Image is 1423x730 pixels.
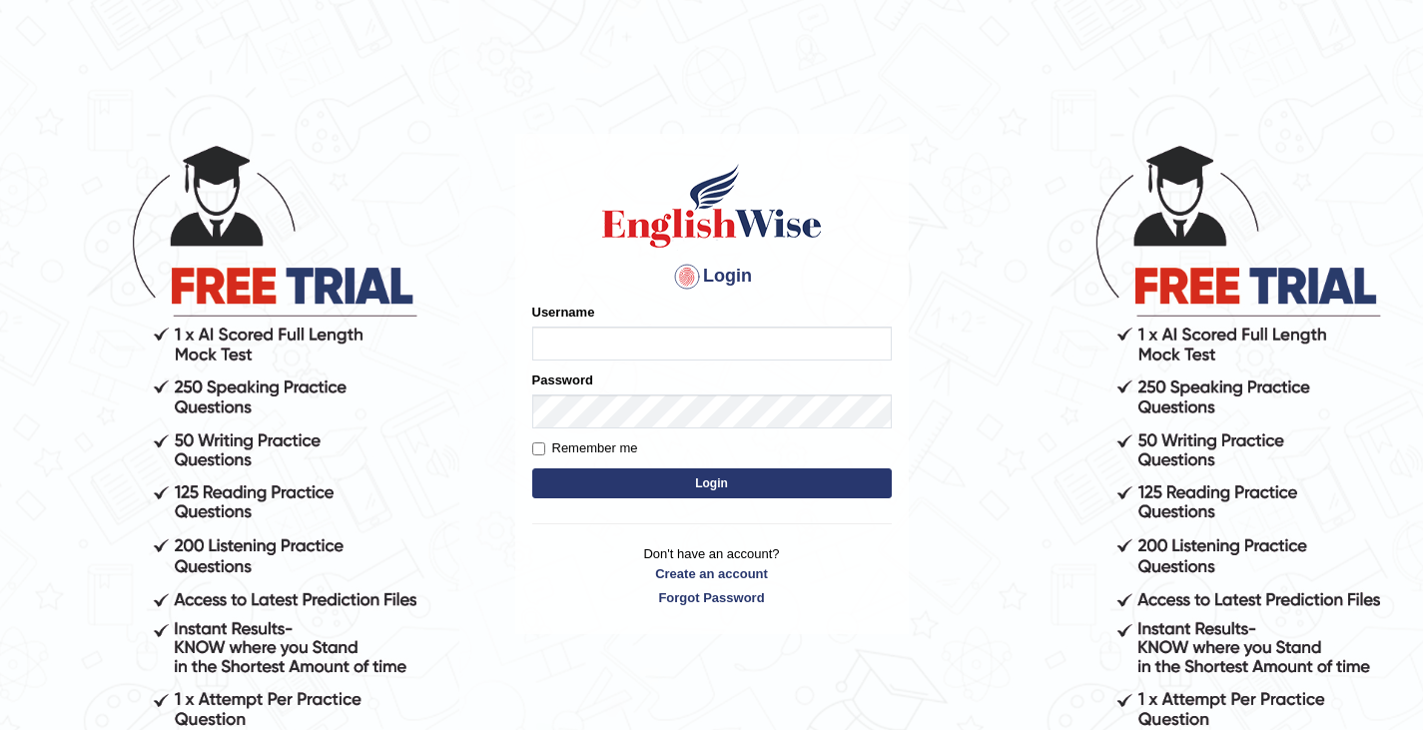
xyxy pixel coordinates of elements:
[598,161,826,251] img: Logo of English Wise sign in for intelligent practice with AI
[532,564,892,583] a: Create an account
[532,588,892,607] a: Forgot Password
[532,370,593,389] label: Password
[532,303,595,322] label: Username
[532,468,892,498] button: Login
[532,544,892,606] p: Don't have an account?
[532,438,638,458] label: Remember me
[532,442,545,455] input: Remember me
[532,261,892,293] h4: Login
